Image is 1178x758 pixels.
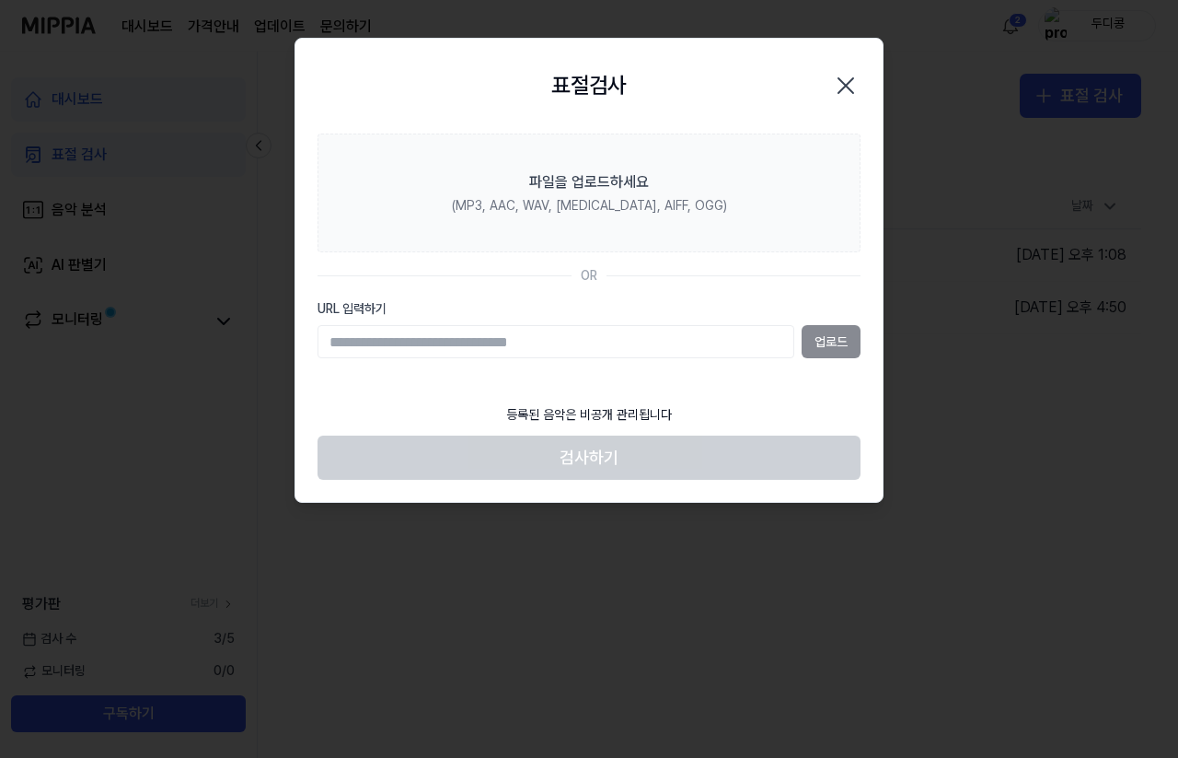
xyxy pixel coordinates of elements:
[495,395,683,436] div: 등록된 음악은 비공개 관리됩니다
[581,267,597,286] div: OR
[318,300,860,319] label: URL 입력하기
[452,197,727,216] div: (MP3, AAC, WAV, [MEDICAL_DATA], AIFF, OGG)
[529,171,649,193] div: 파일을 업로드하세요
[551,68,627,103] h2: 표절검사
